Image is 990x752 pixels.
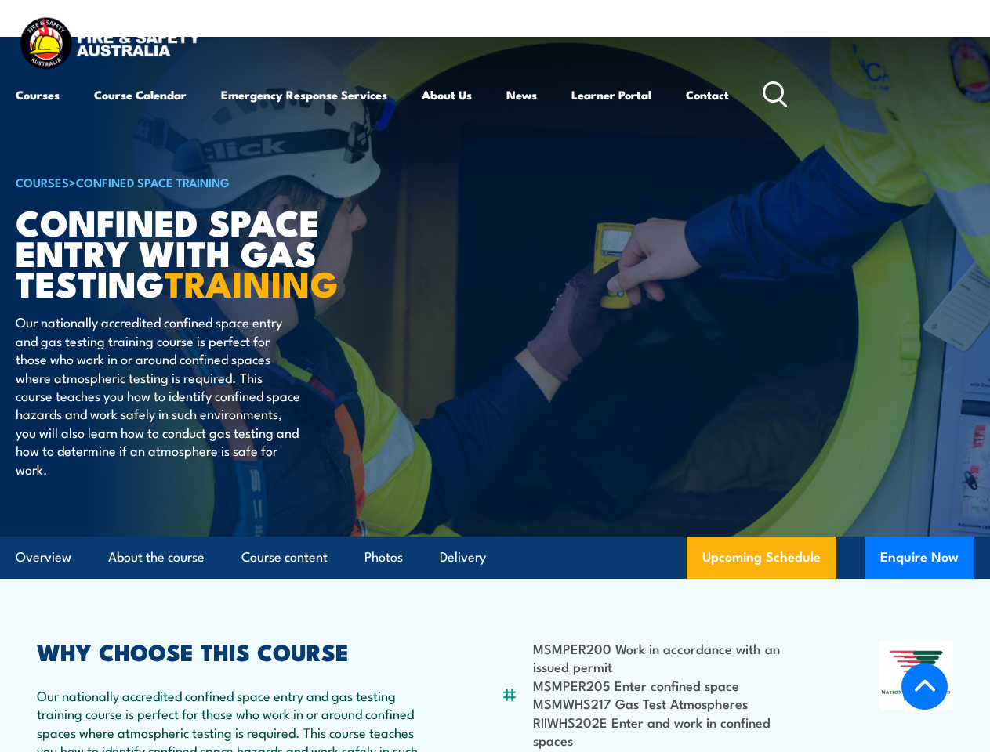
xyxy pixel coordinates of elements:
[533,676,814,694] li: MSMPER205 Enter confined space
[533,639,814,676] li: MSMPER200 Work in accordance with an issued permit
[16,173,69,190] a: COURSES
[16,172,403,191] h6: >
[108,537,205,578] a: About the course
[16,537,71,578] a: Overview
[571,76,651,114] a: Learner Portal
[16,76,60,114] a: Courses
[16,313,302,478] p: Our nationally accredited confined space entry and gas testing training course is perfect for tho...
[533,713,814,750] li: RIIWHS202E Enter and work in confined spaces
[16,206,403,298] h1: Confined Space Entry with Gas Testing
[364,537,403,578] a: Photos
[76,173,230,190] a: Confined Space Training
[440,537,486,578] a: Delivery
[37,641,434,661] h2: WHY CHOOSE THIS COURSE
[506,76,537,114] a: News
[879,641,953,710] img: Nationally Recognised Training logo.
[221,76,387,114] a: Emergency Response Services
[686,76,729,114] a: Contact
[687,537,836,579] a: Upcoming Schedule
[165,255,339,309] strong: TRAINING
[865,537,974,579] button: Enquire Now
[422,76,472,114] a: About Us
[94,76,187,114] a: Course Calendar
[241,537,328,578] a: Course content
[533,694,814,712] li: MSMWHS217 Gas Test Atmospheres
